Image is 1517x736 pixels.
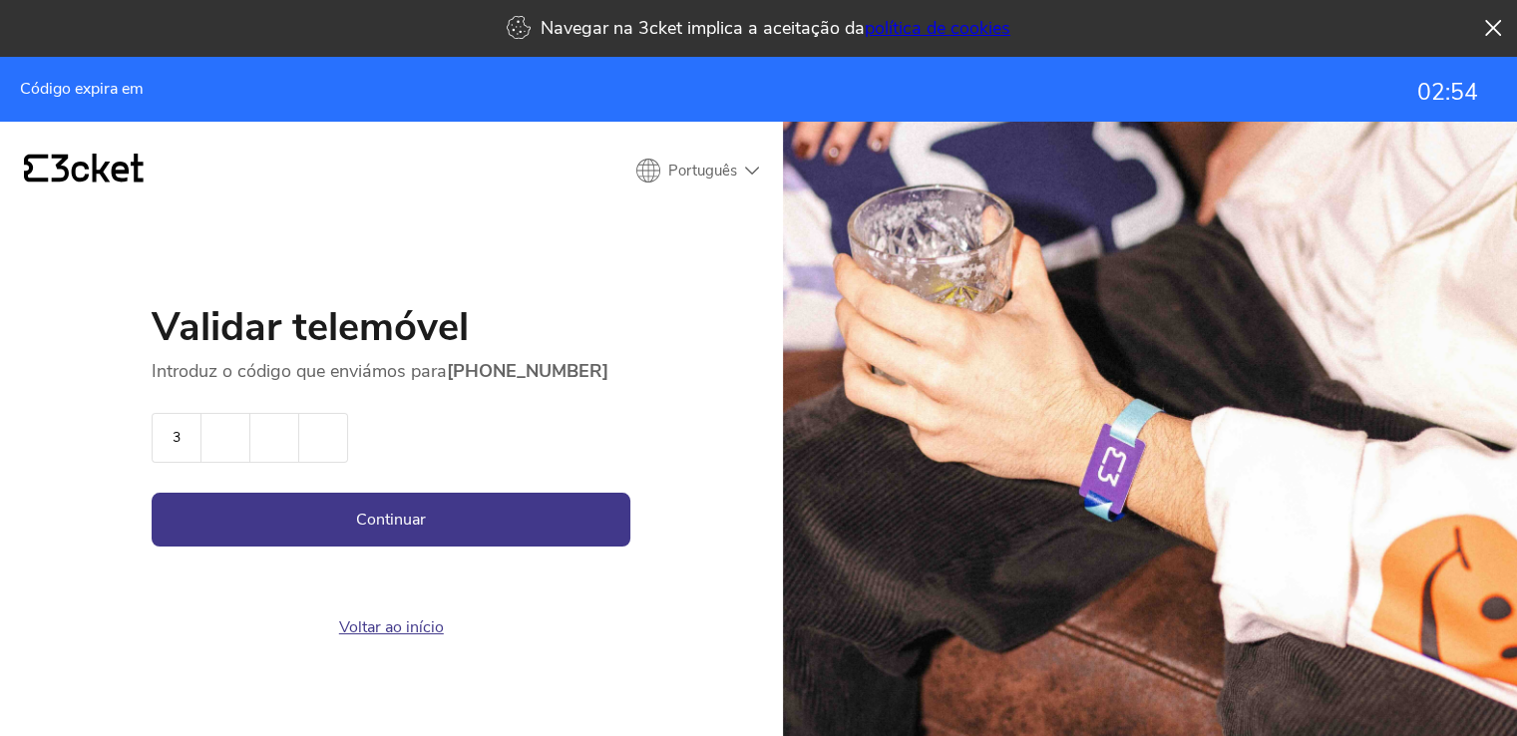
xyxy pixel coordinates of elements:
[1417,80,1478,106] div: 02:54
[24,154,144,187] a: {' '}
[339,616,444,638] a: Voltar ao início
[152,307,630,359] h1: Validar telemóvel
[24,155,48,183] g: {' '}
[541,16,1010,40] p: Navegar na 3cket implica a aceitação da
[447,359,608,383] strong: [PHONE_NUMBER]
[865,16,1010,40] a: política de cookies
[152,493,630,547] button: Continuar
[20,80,144,98] span: Código expira em
[152,359,630,383] p: Introduz o código que enviámos para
